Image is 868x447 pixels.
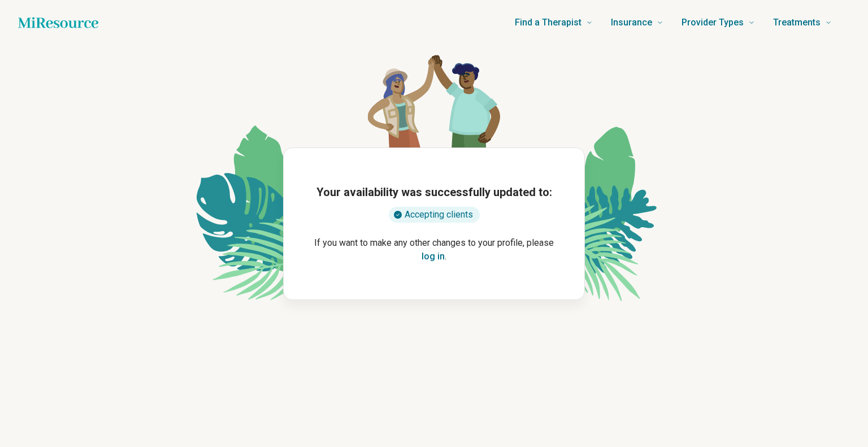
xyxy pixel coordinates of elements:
[316,184,552,200] h1: Your availability was successfully updated to:
[389,207,480,223] div: Accepting clients
[773,15,821,31] span: Treatments
[515,15,581,31] span: Find a Therapist
[302,236,566,263] p: If you want to make any other changes to your profile, please .
[611,15,652,31] span: Insurance
[18,11,98,34] a: Home page
[682,15,744,31] span: Provider Types
[422,250,445,263] button: log in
